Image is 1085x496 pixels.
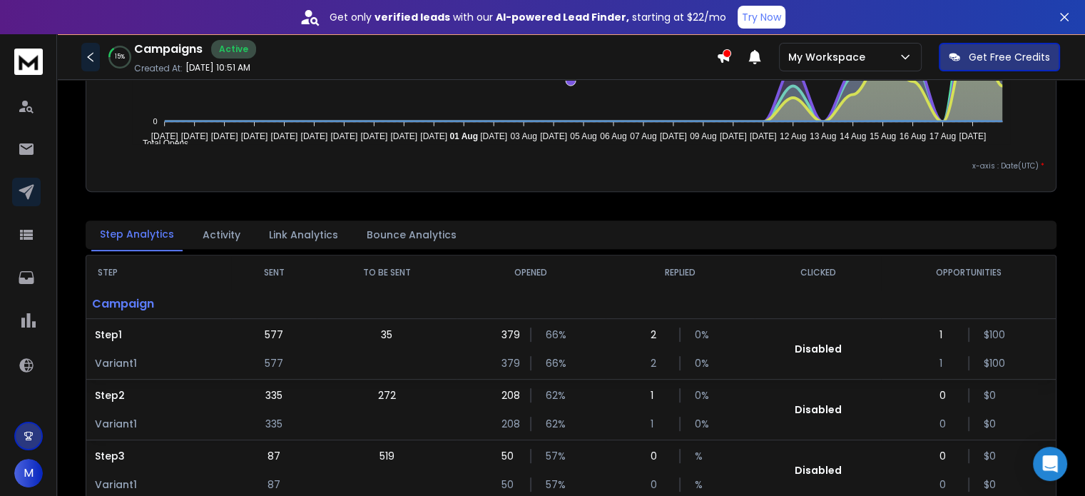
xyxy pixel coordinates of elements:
p: 272 [378,388,396,403]
p: Created At: [134,63,183,74]
tspan: [DATE] [540,131,567,141]
tspan: [DATE] [151,131,178,141]
p: Variant 1 [95,356,223,370]
th: OPENED [457,255,606,290]
button: M [14,459,43,487]
th: CLICKED [755,255,882,290]
tspan: [DATE] [241,131,268,141]
tspan: [DATE] [271,131,298,141]
p: 0 [651,449,665,463]
p: 62 % [546,417,560,431]
tspan: [DATE] [959,131,987,141]
th: REPLIED [606,255,755,290]
p: Disabled [795,403,842,417]
p: % [695,477,709,492]
p: 379 [501,356,516,370]
p: Step 1 [95,328,223,342]
p: 62 % [546,388,560,403]
tspan: 15 Aug [870,131,896,141]
p: 577 [265,356,283,370]
p: x-axis : Date(UTC) [98,161,1044,171]
p: 335 [265,417,282,431]
tspan: 09 Aug [690,131,716,141]
tspan: [DATE] [421,131,448,141]
p: Variant 1 [95,477,223,492]
img: logo [14,49,43,75]
tspan: [DATE] [301,131,328,141]
button: Activity [194,219,249,250]
p: Get only with our starting at $22/mo [330,10,726,24]
th: OPPORTUNITIES [881,255,1056,290]
p: 0 [939,417,954,431]
p: $ 0 [984,388,998,403]
p: 0 % [695,328,709,342]
tspan: 17 Aug [929,131,956,141]
p: 35 [381,328,392,342]
button: Step Analytics [91,218,183,251]
p: Step 2 [95,388,223,403]
button: Get Free Credits [939,43,1060,71]
p: 335 [265,388,282,403]
tspan: [DATE] [720,131,747,141]
div: Open Intercom Messenger [1033,447,1067,481]
p: 87 [268,449,280,463]
button: Try Now [738,6,785,29]
th: TO BE SENT [317,255,456,290]
p: 0 [939,388,954,403]
div: Active [211,40,256,59]
p: 0 % [695,388,709,403]
p: Disabled [795,463,842,477]
p: 2 [651,328,665,342]
p: 0 [651,477,665,492]
p: 66 % [546,328,560,342]
p: 0 % [695,356,709,370]
h1: Campaigns [134,41,203,58]
p: Variant 1 [95,417,223,431]
tspan: 01 Aug [450,131,479,141]
p: 57 % [546,449,560,463]
p: Get Free Credits [969,50,1050,64]
p: 57 % [546,477,560,492]
p: $ 0 [984,417,998,431]
tspan: 0 [153,117,158,126]
p: [DATE] 10:51 AM [185,62,250,74]
button: Link Analytics [260,219,347,250]
p: 50 [501,449,516,463]
tspan: [DATE] [361,131,388,141]
p: 0 [939,477,954,492]
strong: verified leads [375,10,450,24]
p: 2 [651,356,665,370]
p: $ 100 [984,328,998,342]
strong: AI-powered Lead Finder, [496,10,629,24]
p: 208 [501,388,516,403]
p: Try Now [742,10,781,24]
tspan: 06 Aug [601,131,627,141]
tspan: [DATE] [660,131,687,141]
tspan: 12 Aug [780,131,806,141]
p: $ 0 [984,477,998,492]
tspan: 16 Aug [900,131,926,141]
p: 1 [651,388,665,403]
tspan: [DATE] [391,131,418,141]
tspan: 13 Aug [810,131,836,141]
tspan: 14 Aug [840,131,866,141]
p: 1 [651,417,665,431]
p: 50 [501,477,516,492]
p: 208 [501,417,516,431]
p: 87 [268,477,280,492]
span: Total Opens [132,138,188,148]
p: Disabled [795,342,842,356]
p: Campaign [86,290,231,318]
p: 0 [939,449,954,463]
p: $ 100 [984,356,998,370]
p: $ 0 [984,449,998,463]
tspan: 07 Aug [631,131,657,141]
tspan: [DATE] [750,131,777,141]
p: 379 [501,328,516,342]
p: 15 % [115,53,125,61]
p: 1 [939,356,954,370]
button: Bounce Analytics [358,219,465,250]
th: STEP [86,255,231,290]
